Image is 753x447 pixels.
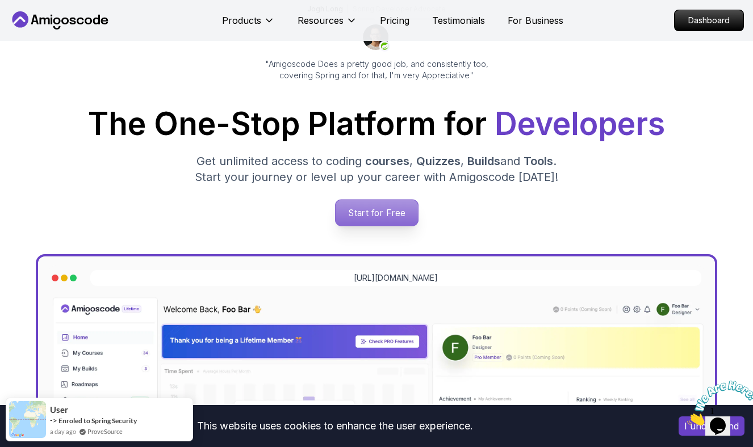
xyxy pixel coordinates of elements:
button: Products [222,14,275,36]
p: Start for Free [335,200,417,226]
span: Quizzes [416,154,461,168]
p: Dashboard [675,10,743,31]
p: "Amigoscode Does a pretty good job, and consistently too, covering Spring and for that, I'm very ... [249,58,504,81]
p: Resources [298,14,344,27]
a: Enroled to Spring Security [58,416,137,425]
span: Tools [524,154,553,168]
button: Accept cookies [679,416,744,436]
p: Get unlimited access to coding , , and . Start your journey or level up your career with Amigosco... [186,153,567,185]
span: Builds [467,154,500,168]
span: courses [365,154,409,168]
p: Products [222,14,261,27]
img: provesource social proof notification image [9,401,46,438]
a: ProveSource [87,427,123,436]
h1: The One-Stop Platform for [9,108,744,140]
a: For Business [508,14,563,27]
a: Dashboard [674,10,744,31]
img: Chat attention grabber [5,5,75,49]
span: -> [50,416,57,425]
div: This website uses cookies to enhance the user experience. [9,414,662,438]
span: 1 [5,5,9,14]
a: Testimonials [432,14,485,27]
span: a day ago [50,427,76,436]
iframe: chat widget [683,376,753,430]
a: [URL][DOMAIN_NAME] [354,272,438,284]
a: Start for Free [334,199,418,226]
a: Pricing [380,14,409,27]
button: Resources [298,14,357,36]
span: Developers [495,105,665,142]
span: User [50,405,68,415]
